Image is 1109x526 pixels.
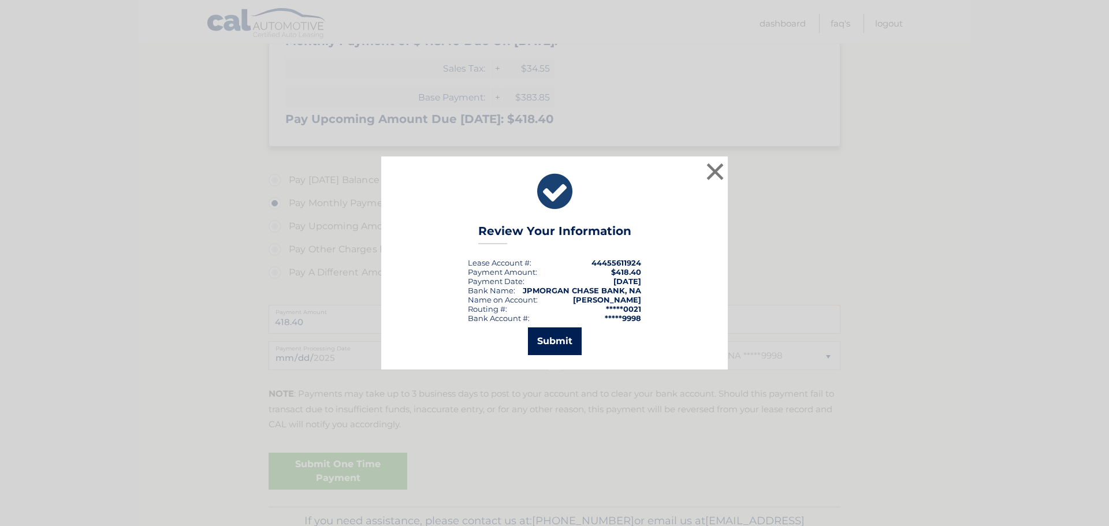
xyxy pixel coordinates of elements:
[591,258,641,267] strong: 44455611924
[613,277,641,286] span: [DATE]
[468,258,531,267] div: Lease Account #:
[611,267,641,277] span: $418.40
[528,327,582,355] button: Submit
[478,224,631,244] h3: Review Your Information
[704,160,727,183] button: ×
[468,267,537,277] div: Payment Amount:
[573,295,641,304] strong: [PERSON_NAME]
[523,286,641,295] strong: JPMORGAN CHASE BANK, NA
[468,277,523,286] span: Payment Date
[468,304,507,314] div: Routing #:
[468,314,530,323] div: Bank Account #:
[468,277,524,286] div: :
[468,295,538,304] div: Name on Account:
[468,286,515,295] div: Bank Name:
